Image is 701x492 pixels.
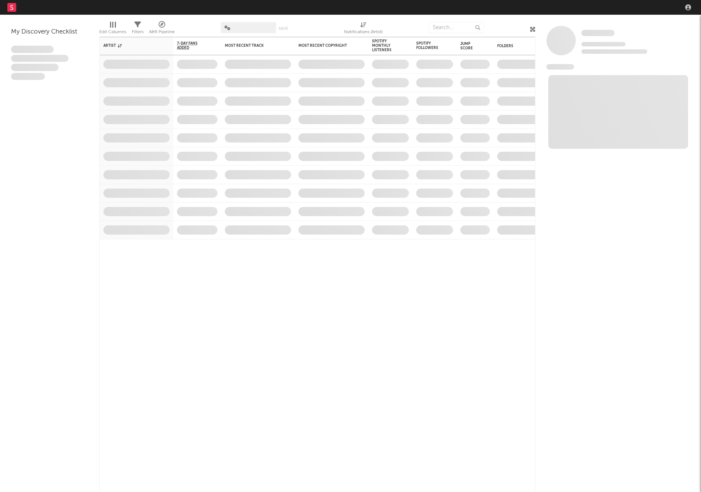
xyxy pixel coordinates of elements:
[372,39,398,52] div: Spotify Monthly Listeners
[429,22,484,33] input: Search...
[497,44,552,48] div: Folders
[11,64,59,71] span: Praesent ac interdum
[149,18,175,40] div: A&R Pipeline
[11,28,88,36] div: My Discovery Checklist
[344,28,383,36] div: Notifications (Artist)
[416,41,442,50] div: Spotify Followers
[344,18,383,40] div: Notifications (Artist)
[581,30,615,36] span: Some Artist
[225,43,280,48] div: Most Recent Track
[103,43,159,48] div: Artist
[581,49,647,54] span: 0 fans last week
[298,43,354,48] div: Most Recent Copyright
[581,42,626,46] span: Tracking Since: [DATE]
[177,41,206,50] span: 7-Day Fans Added
[149,28,175,36] div: A&R Pipeline
[546,64,574,70] span: News Feed
[132,28,144,36] div: Filters
[11,46,54,53] span: Lorem ipsum dolor
[11,55,68,62] span: Integer aliquet in purus et
[581,29,615,37] a: Some Artist
[132,18,144,40] div: Filters
[99,18,126,40] div: Edit Columns
[11,73,45,80] span: Aliquam viverra
[279,27,288,31] button: Save
[460,42,479,50] div: Jump Score
[99,28,126,36] div: Edit Columns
